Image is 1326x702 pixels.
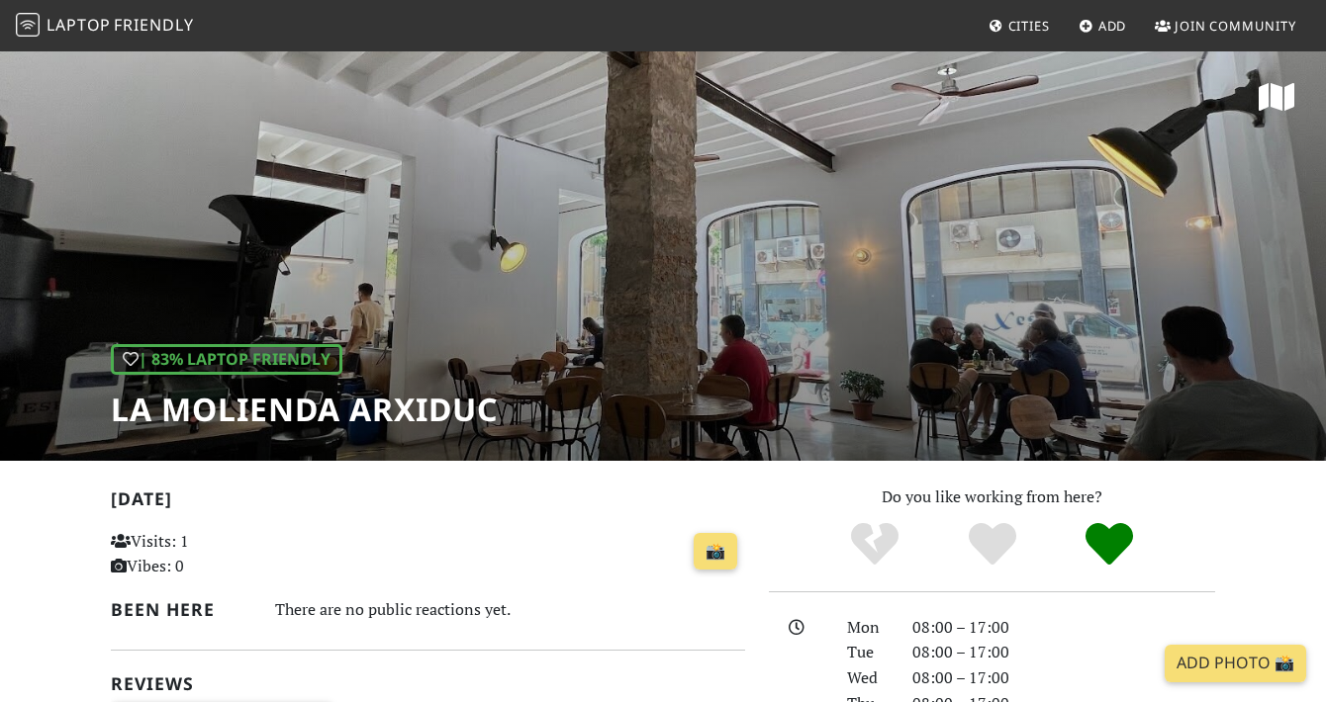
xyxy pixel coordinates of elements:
a: LaptopFriendly LaptopFriendly [16,9,194,44]
img: LaptopFriendly [16,13,40,37]
div: Definitely! [1051,520,1169,570]
h2: [DATE] [111,488,745,517]
span: Join Community [1175,17,1296,35]
span: Cities [1008,17,1050,35]
span: Friendly [114,14,193,36]
h2: Been here [111,599,251,620]
a: Add [1071,8,1135,44]
span: Add [1098,17,1127,35]
a: 📸 [694,533,737,570]
div: There are no public reactions yet. [275,595,745,624]
div: 08:00 – 17:00 [900,640,1227,665]
p: Do you like working from here? [769,484,1215,510]
h1: La Molienda Arxiduc [111,391,499,428]
div: 08:00 – 17:00 [900,665,1227,691]
div: | 83% Laptop Friendly [111,344,342,376]
a: Cities [981,8,1058,44]
a: Join Community [1147,8,1304,44]
h2: Reviews [111,673,745,694]
div: Tue [835,640,900,665]
p: Visits: 1 Vibes: 0 [111,529,307,579]
div: No [815,520,933,570]
a: Add Photo 📸 [1165,645,1306,682]
span: Laptop [47,14,111,36]
div: Yes [933,520,1051,570]
div: Mon [835,615,900,641]
div: 08:00 – 17:00 [900,615,1227,641]
div: Wed [835,665,900,691]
